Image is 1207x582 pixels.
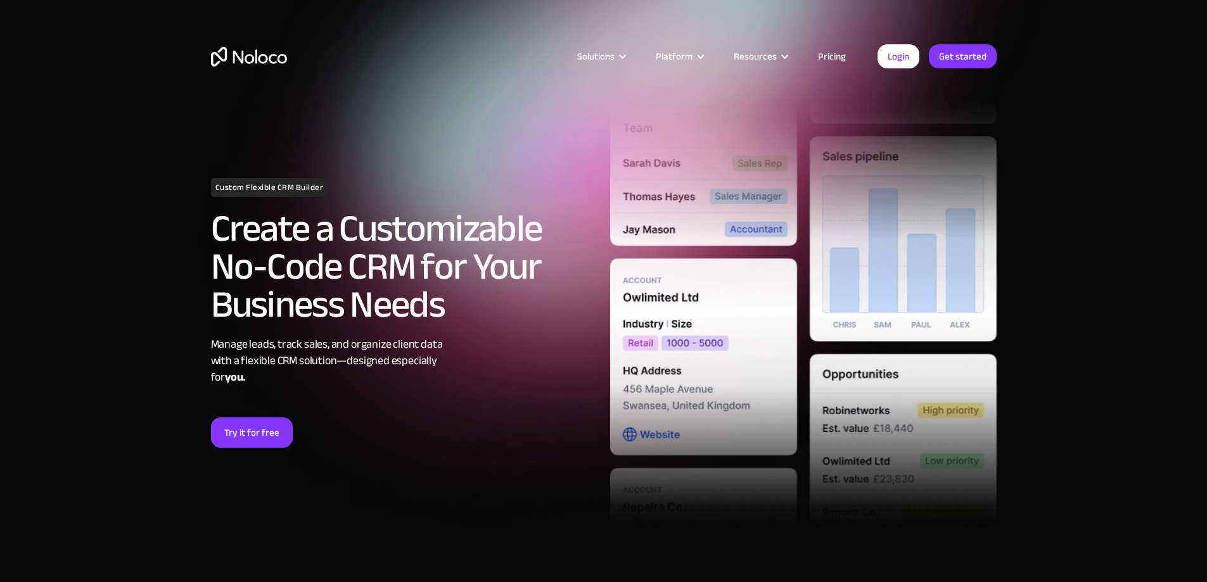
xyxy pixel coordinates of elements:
[211,47,287,66] a: home
[211,336,597,386] div: Manage leads, track sales, and organize client data with a flexible CRM solution—designed especia...
[802,48,862,65] a: Pricing
[211,210,597,324] h2: Create a Customizable No-Code CRM for Your Business Needs
[929,44,997,68] a: Get started
[561,48,640,65] div: Solutions
[211,178,328,197] h1: Custom Flexible CRM Builder
[718,48,802,65] div: Resources
[577,48,615,65] div: Solutions
[656,48,693,65] div: Platform
[640,48,718,65] div: Platform
[734,48,777,65] div: Resources
[211,417,293,448] a: Try it for free
[225,367,245,388] strong: you.
[878,44,919,68] a: Login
